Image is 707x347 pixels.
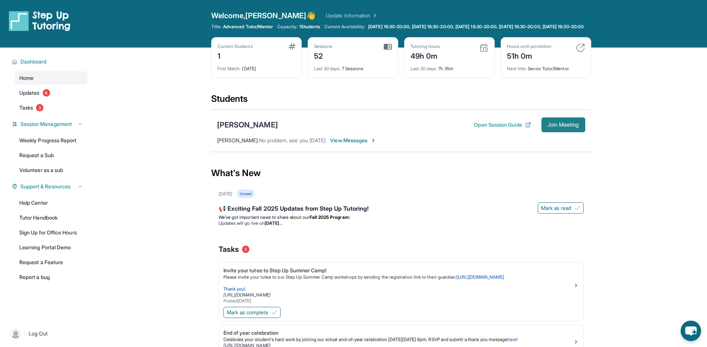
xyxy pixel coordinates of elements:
[384,43,392,50] img: card
[29,330,48,337] span: Log Out
[507,61,585,72] div: Senior Tutor/Mentor
[223,24,273,30] span: Advanced Tutor/Mentor
[7,325,88,342] a: |Log Out
[299,24,320,30] span: 1 Students
[15,134,88,147] a: Weekly Progress Report
[15,71,88,85] a: Home
[223,307,281,318] button: Mark as complete
[326,12,378,19] a: Update Information
[330,137,376,144] span: View Messages
[368,24,584,30] span: [DATE] 16:30-20:00, [DATE] 16:30-20:00, [DATE] 16:30-20:00, [DATE] 16:30-20:00, [DATE] 16:30-20:00
[507,337,517,342] a: here
[314,43,333,49] div: Sessions
[538,202,584,214] button: Mark as read
[575,205,580,211] img: Mark as read
[507,66,527,71] span: Next title :
[474,121,531,129] button: Open Session Guide
[370,137,376,143] img: Chevron-Right
[15,211,88,224] a: Tutor Handbook
[507,49,551,61] div: 51h 0m
[227,309,268,316] span: Mark as complete
[211,24,222,30] span: Title:
[541,117,585,132] button: Join Meeting
[211,10,316,21] span: Welcome, [PERSON_NAME] 👋
[211,93,591,109] div: Students
[19,104,33,111] span: Tasks
[217,43,253,49] div: Current Students
[15,86,88,100] a: Updates6
[277,24,298,30] span: Capacity:
[223,337,573,343] p: !
[541,204,572,212] span: Mark as read
[9,10,71,31] img: logo
[259,137,326,143] span: No problem, see you [DATE]
[219,220,584,226] li: Updates will go live on
[456,274,504,280] a: [URL][DOMAIN_NAME]
[314,66,341,71] span: Last 30 days :
[19,74,33,82] span: Home
[314,61,392,72] div: 7 Sessions
[20,58,47,65] span: Dashboard
[223,267,573,274] div: Invite your tutee to Step Up Summer Camp!
[217,120,278,130] div: [PERSON_NAME]
[24,329,26,338] span: |
[15,226,88,239] a: Sign Up for Office Hours
[15,163,88,177] a: Volunteer as a sub
[15,101,88,114] a: Tasks3
[223,329,573,337] div: End of year celebration
[17,120,83,128] button: Session Management
[217,66,241,71] span: First Match :
[547,123,579,127] span: Join Meeting
[576,43,585,52] img: card
[410,43,440,49] div: Tutoring hours
[507,43,551,49] div: Hours until promotion
[314,49,333,61] div: 52
[370,12,378,19] img: Chevron Right
[223,274,573,280] p: Please invite your tutee to our Step Up Summer Camp workshops by sending the registration link to...
[367,24,585,30] a: [DATE] 16:30-20:00, [DATE] 16:30-20:00, [DATE] 16:30-20:00, [DATE] 16:30-20:00, [DATE] 16:30-20:00
[20,120,72,128] span: Session Management
[17,58,83,65] button: Dashboard
[223,298,573,304] div: Posted [DATE]
[681,321,701,341] button: chat-button
[242,246,249,253] span: 3
[310,214,350,220] strong: Fall 2025 Program:
[289,43,295,49] img: card
[217,49,253,61] div: 1
[15,256,88,269] a: Request a Feature
[223,286,246,292] span: Thank you!
[223,292,271,298] a: [URL][DOMAIN_NAME]
[410,66,437,71] span: Last 30 days :
[219,244,239,254] span: Tasks
[217,137,259,143] span: [PERSON_NAME] :
[15,196,88,210] a: Help Center
[219,262,583,305] a: Invite your tutee to Step Up Summer Camp!Please invite your tutee to our Step Up Summer Camp work...
[10,328,21,339] img: user-img
[324,24,365,30] span: Current Availability:
[479,43,488,52] img: card
[20,183,71,190] span: Support & Resources
[237,189,255,198] div: Unread
[410,49,440,61] div: 49h 0m
[223,337,507,342] span: Celebrate your student's hard work by joining our virtual end-of-year celebration [DATE][DATE] 6p...
[15,241,88,254] a: Learning Portal Demo
[265,220,282,226] strong: [DATE]
[17,183,83,190] button: Support & Resources
[43,89,50,97] span: 6
[211,157,591,189] div: What's New
[219,191,232,197] div: [DATE]
[19,89,40,97] span: Updates
[15,149,88,162] a: Request a Sub
[271,309,277,315] img: Mark as complete
[410,61,488,72] div: 7h 35m
[219,214,310,220] span: We’ve got important news to share about our
[217,61,295,72] div: [DATE]
[15,270,88,284] a: Report a bug
[219,204,584,214] div: 📢 Exciting Fall 2025 Updates from Step Up Tutoring!
[36,104,43,111] span: 3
